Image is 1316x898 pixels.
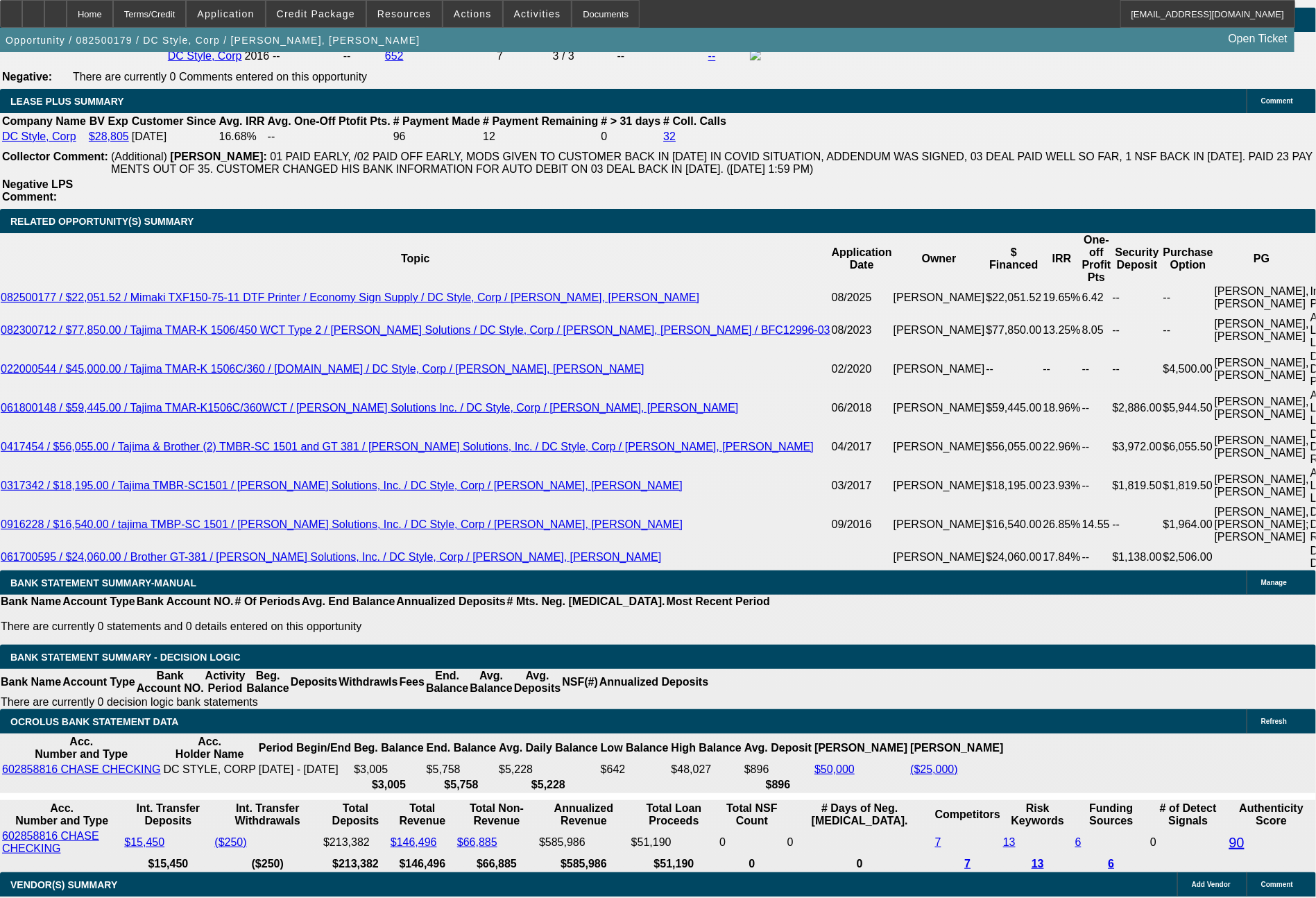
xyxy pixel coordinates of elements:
[1214,466,1310,505] td: [PERSON_NAME], [PERSON_NAME]
[1082,285,1112,311] td: 6.42
[163,735,257,761] th: Acc. Holder Name
[10,577,196,588] span: BANK STATEMENT SUMMARY-MANUAL
[1214,389,1310,427] td: [PERSON_NAME], [PERSON_NAME]
[214,857,321,871] th: ($250)
[353,778,424,792] th: $3,005
[497,50,549,62] div: 7
[132,115,216,127] b: Customer Since
[601,130,662,144] td: 0
[1163,350,1214,389] td: $4,500.00
[1214,427,1310,466] td: [PERSON_NAME], [PERSON_NAME]
[787,829,933,856] td: 0
[267,130,391,144] td: --
[1,735,162,761] th: Acc. Number and Type
[2,830,99,854] a: 602858816 CHASE CHECKING
[136,669,205,695] th: Bank Account NO.
[663,115,726,127] b: # Coll. Calls
[1163,389,1214,427] td: $5,944.50
[399,669,425,695] th: Fees
[1229,835,1245,850] a: 90
[631,829,717,856] td: $51,190
[323,829,388,856] td: $213,382
[123,802,212,828] th: Int. Transfer Deposits
[744,778,812,792] th: $896
[964,858,971,870] a: 7
[1082,505,1112,544] td: 14.55
[504,1,572,27] button: Activities
[631,857,717,871] th: $51,190
[1043,233,1082,285] th: IRR
[1109,858,1115,870] a: 6
[393,130,481,144] td: 96
[219,130,266,144] td: 16.68%
[744,763,812,777] td: $896
[538,857,629,871] th: $585,986
[1163,544,1214,570] td: $2,506.00
[600,735,669,761] th: Low Balance
[498,778,599,792] th: $5,228
[456,857,537,871] th: $66,885
[986,389,1043,427] td: $59,445.00
[1043,285,1082,311] td: 19.65%
[893,466,986,505] td: [PERSON_NAME]
[338,669,398,695] th: Withdrawls
[671,763,742,777] td: $48,027
[719,802,785,828] th: Sum of the Total NSF Count and Total Overdraft Fee Count from Ocrolus
[1002,802,1073,828] th: Risk Keywords
[935,836,941,848] a: 7
[1163,427,1214,466] td: $6,055.50
[136,595,234,609] th: Bank Account NO.
[787,802,933,828] th: # Days of Neg. [MEDICAL_DATA].
[666,595,771,609] th: Most Recent Period
[1082,544,1112,570] td: --
[893,350,986,389] td: [PERSON_NAME]
[62,595,136,609] th: Account Type
[506,595,666,609] th: # Mts. Neg. [MEDICAL_DATA].
[1112,389,1163,427] td: $2,886.00
[1214,350,1310,389] td: [PERSON_NAME], [PERSON_NAME]
[353,735,424,761] th: Beg. Balance
[124,836,164,848] a: $15,450
[513,669,562,695] th: Avg. Deposits
[1082,311,1112,350] td: 8.05
[1043,311,1082,350] td: 13.25%
[1043,544,1082,570] td: 17.84%
[1032,858,1044,870] a: 13
[1261,718,1287,725] span: Refresh
[266,1,366,27] button: Credit Package
[390,857,455,871] th: $146,496
[290,669,339,695] th: Deposits
[831,427,893,466] td: 04/2017
[600,763,669,777] td: $642
[1214,285,1310,311] td: [PERSON_NAME], [PERSON_NAME]
[10,96,124,107] span: LEASE PLUS SUMMARY
[1,291,699,303] a: 082500177 / $22,051.52 / Mimaki TXF150-75-11 DTF Printer / Economy Sign Supply / DC Style, Corp /...
[514,8,561,19] span: Activities
[111,151,167,162] span: (Additional)
[1,518,683,530] a: 0916228 / $16,540.00 / tajima TMBP-SC 1501 / [PERSON_NAME] Solutions, Inc. / DC Style, Corp / [PE...
[1163,505,1214,544] td: $1,964.00
[498,763,599,777] td: $5,228
[1214,233,1310,285] th: PG
[1261,881,1293,888] span: Comment
[1082,466,1112,505] td: --
[62,669,136,695] th: Account Type
[1163,466,1214,505] td: $1,819.50
[1075,802,1148,828] th: Funding Sources
[1112,544,1163,570] td: $1,138.00
[1223,27,1293,51] a: Open Ticket
[663,130,676,142] a: 32
[258,735,352,761] th: Period Begin/End
[553,50,615,62] div: 3 / 3
[1150,802,1227,828] th: # of Detect Signals
[1163,311,1214,350] td: --
[10,216,194,227] span: RELATED OPPORTUNITY(S) SUMMARY
[909,735,1004,761] th: [PERSON_NAME]
[301,595,396,609] th: Avg. End Balance
[719,829,785,856] td: 0
[89,130,129,142] a: $28,805
[1,363,644,375] a: 022000544 / $45,000.00 / Tajima TMAR-K 1506C/360 / [DOMAIN_NAME] / DC Style, Corp / [PERSON_NAME]...
[214,802,321,828] th: Int. Transfer Withdrawals
[377,8,431,19] span: Resources
[1112,311,1163,350] td: --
